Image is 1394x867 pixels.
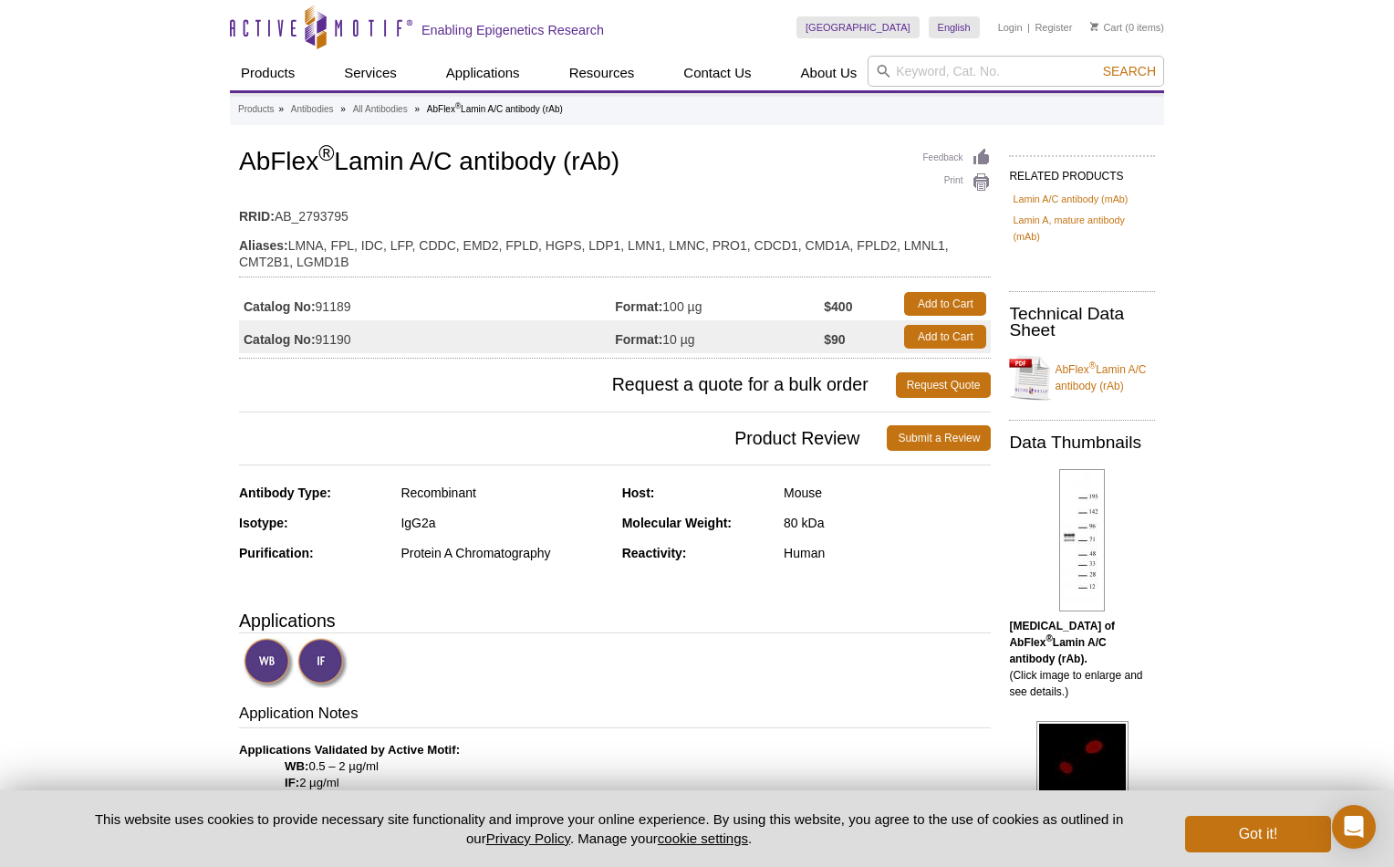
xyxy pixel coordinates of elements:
[239,546,314,560] strong: Purification:
[658,830,748,846] button: cookie settings
[318,141,334,165] sup: ®
[615,287,824,320] td: 100 µg
[923,172,992,193] a: Print
[904,292,986,316] a: Add to Cart
[1009,155,1155,188] h2: RELATED PRODUCTS
[239,607,991,634] h3: Applications
[455,101,461,110] sup: ®
[1009,620,1115,665] b: [MEDICAL_DATA] of AbFlex Lamin A/C antibody (rAb).
[615,331,662,348] strong: Format:
[824,298,852,315] strong: $400
[615,320,824,353] td: 10 µg
[401,515,608,531] div: IgG2a
[1332,805,1376,849] div: Open Intercom Messenger
[239,486,331,500] strong: Antibody Type:
[239,287,615,320] td: 91189
[297,638,348,688] img: Immunofluorescence Validated
[486,830,570,846] a: Privacy Policy
[622,516,732,530] strong: Molecular Weight:
[353,101,408,118] a: All Antibodies
[239,372,896,398] span: Request a quote for a bulk order
[244,331,316,348] strong: Catalog No:
[1009,350,1155,405] a: AbFlex®Lamin A/C antibody (rAb)
[421,22,604,38] h2: Enabling Epigenetics Research
[622,546,687,560] strong: Reactivity:
[244,298,316,315] strong: Catalog No:
[896,372,992,398] a: Request Quote
[238,101,274,118] a: Products
[790,56,869,90] a: About Us
[784,485,991,501] div: Mouse
[285,776,299,789] strong: IF:
[784,545,991,561] div: Human
[1009,434,1155,451] h2: Data Thumbnails
[1013,212,1151,245] a: Lamin A, mature antibody (mAb)
[796,16,920,38] a: [GEOGRAPHIC_DATA]
[784,515,991,531] div: 80 kDa
[239,516,288,530] strong: Isotype:
[998,21,1023,34] a: Login
[1009,306,1155,339] h2: Technical Data Sheet
[239,226,991,272] td: LMNA, FPL, IDC, LFP, CDDC, EMD2, FPLD, HGPS, LDP1, LMN1, LMNC, PRO1, CDCD1, CMD1A, FPLD2, LMNL1, ...
[1027,16,1030,38] li: |
[1035,21,1072,34] a: Register
[239,703,991,728] h3: Application Notes
[239,148,991,179] h1: AbFlex Lamin A/C antibody (rAb)
[278,104,284,114] li: »
[239,237,288,254] strong: Aliases:
[1103,64,1156,78] span: Search
[558,56,646,90] a: Resources
[1090,22,1098,31] img: Your Cart
[622,486,655,500] strong: Host:
[239,425,887,451] span: Product Review
[239,742,991,841] p: 0.5 – 2 µg/ml 2 µg/ml AbFlex recombinant antibodies are genetically derived from DNA sequences of...
[1045,633,1052,643] sup: ®
[868,56,1164,87] input: Keyword, Cat. No.
[824,331,845,348] strong: $90
[340,104,346,114] li: »
[239,320,615,353] td: 91190
[672,56,762,90] a: Contact Us
[239,743,460,757] b: Applications Validated by Active Motif:
[1013,191,1128,207] a: Lamin A/C antibody (mAb)
[333,56,408,90] a: Services
[1059,469,1105,611] img: AbFlex<sup>®</sup> Lamin A/C antibody (rAb) tested by Western blot.
[1036,721,1129,863] img: AbFlex<sup>®</sup> Lamin A/C antibody (rAb) tested by immunofluorescence.
[929,16,980,38] a: English
[923,148,992,168] a: Feedback
[244,638,294,688] img: Western Blot Validated
[1090,16,1164,38] li: (0 items)
[1089,360,1096,371] sup: ®
[401,545,608,561] div: Protein A Chromatography
[427,104,563,114] li: AbFlex Lamin A/C antibody (rAb)
[63,810,1155,848] p: This website uses cookies to provide necessary site functionality and improve your online experie...
[414,104,420,114] li: »
[615,298,662,315] strong: Format:
[1098,63,1161,79] button: Search
[291,101,334,118] a: Antibodies
[1185,816,1331,852] button: Got it!
[239,208,275,225] strong: RRID:
[401,485,608,501] div: Recombinant
[230,56,306,90] a: Products
[887,425,991,451] a: Submit a Review
[904,325,986,349] a: Add to Cart
[1009,618,1155,700] p: (Click image to enlarge and see details.)
[1090,21,1122,34] a: Cart
[239,197,991,226] td: AB_2793795
[285,759,308,773] strong: WB:
[435,56,531,90] a: Applications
